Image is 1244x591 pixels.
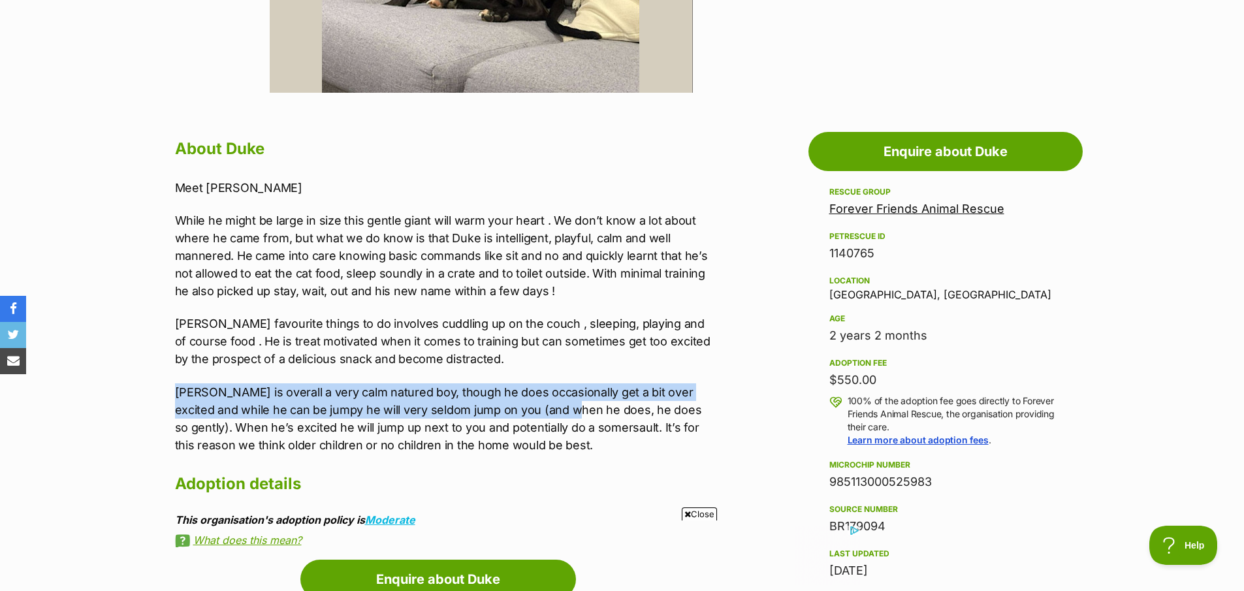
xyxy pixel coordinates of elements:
a: Forever Friends Animal Rescue [829,202,1004,216]
div: Last updated [829,549,1062,559]
a: Learn more about adoption fees [848,434,989,445]
div: Age [829,313,1062,324]
a: Moderate [365,513,415,526]
h2: Adoption details [175,470,714,498]
iframe: Help Scout Beacon - Open [1149,526,1218,565]
p: [PERSON_NAME] favourite things to do involves cuddling up on the couch , sleeping, playing and of... [175,315,714,368]
div: Rescue group [829,187,1062,197]
div: [GEOGRAPHIC_DATA], [GEOGRAPHIC_DATA] [829,273,1062,300]
a: Enquire about Duke [808,132,1083,171]
div: This organisation's adoption policy is [175,514,714,526]
div: [DATE] [829,562,1062,580]
a: What does this mean? [175,534,714,546]
div: Source number [829,504,1062,515]
p: [PERSON_NAME] is overall a very calm natured boy, though he does occasionally get a bit over exci... [175,383,714,454]
span: Close [682,507,717,520]
p: While he might be large in size this gentle giant will warm your heart . We don’t know a lot abou... [175,212,714,300]
div: 2 years 2 months [829,327,1062,345]
div: 985113000525983 [829,473,1062,491]
div: $550.00 [829,371,1062,389]
p: Meet [PERSON_NAME] [175,179,714,197]
p: 100% of the adoption fee goes directly to Forever Friends Animal Rescue, the organisation providi... [848,394,1062,447]
div: Location [829,276,1062,286]
h2: About Duke [175,135,714,163]
iframe: Advertisement [385,526,860,584]
div: Adoption fee [829,358,1062,368]
div: PetRescue ID [829,231,1062,242]
div: Microchip number [829,460,1062,470]
div: BR179094 [829,517,1062,535]
div: 1140765 [829,244,1062,263]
